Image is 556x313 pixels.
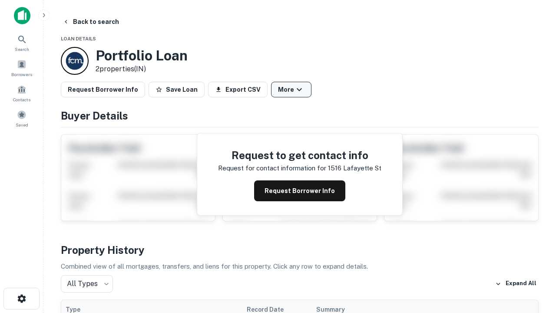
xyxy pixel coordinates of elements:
h4: Property History [61,242,539,258]
span: Contacts [13,96,30,103]
h4: Buyer Details [61,108,539,123]
span: Saved [16,121,28,128]
button: Back to search [59,14,122,30]
span: Borrowers [11,71,32,78]
a: Search [3,31,41,54]
p: 2 properties (IN) [96,64,188,74]
button: Export CSV [208,82,268,97]
button: Save Loan [149,82,205,97]
button: Expand All [493,277,539,290]
img: capitalize-icon.png [14,7,30,24]
span: Loan Details [61,36,96,41]
button: Request Borrower Info [61,82,145,97]
p: 1516 lafayette st [328,163,381,173]
a: Borrowers [3,56,41,80]
h3: Portfolio Loan [96,47,188,64]
p: Combined view of all mortgages, transfers, and liens for this property. Click any row to expand d... [61,261,539,272]
button: More [271,82,311,97]
button: Request Borrower Info [254,180,345,201]
iframe: Chat Widget [513,216,556,257]
a: Saved [3,107,41,130]
h4: Request to get contact info [218,147,381,163]
div: All Types [61,275,113,293]
span: Search [15,46,29,53]
p: Request for contact information for [218,163,326,173]
a: Contacts [3,81,41,105]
